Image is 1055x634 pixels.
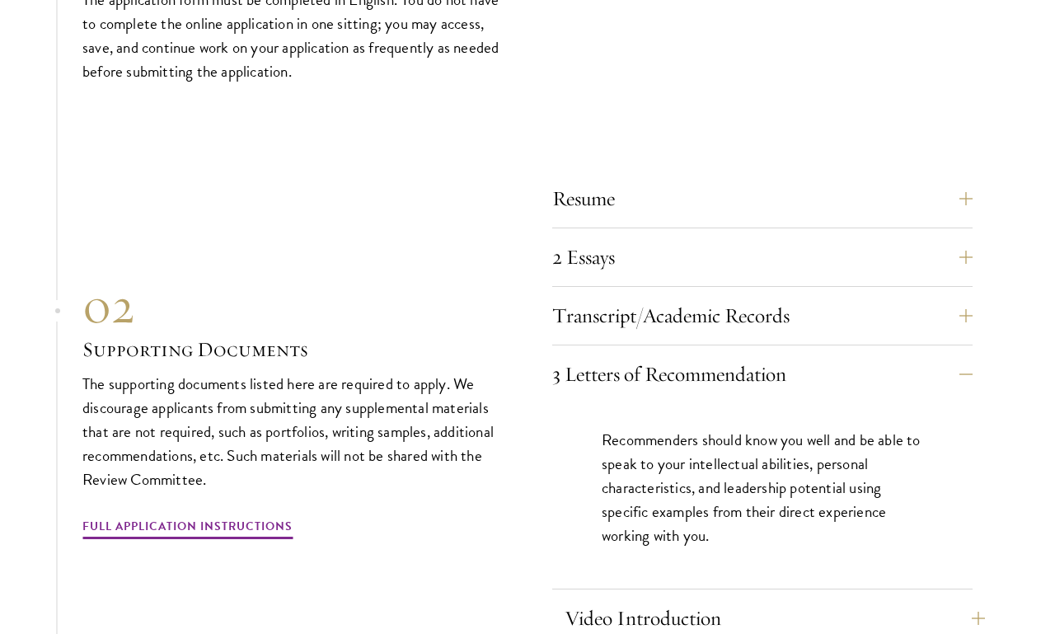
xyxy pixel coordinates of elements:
[82,336,503,364] h3: Supporting Documents
[82,372,503,491] p: The supporting documents listed here are required to apply. We discourage applicants from submitt...
[82,276,503,336] div: 02
[552,296,973,336] button: Transcript/Academic Records
[552,355,973,394] button: 3 Letters of Recommendation
[82,516,293,542] a: Full Application Instructions
[602,428,923,547] p: Recommenders should know you well and be able to speak to your intellectual abilities, personal c...
[552,179,973,218] button: Resume
[552,237,973,277] button: 2 Essays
